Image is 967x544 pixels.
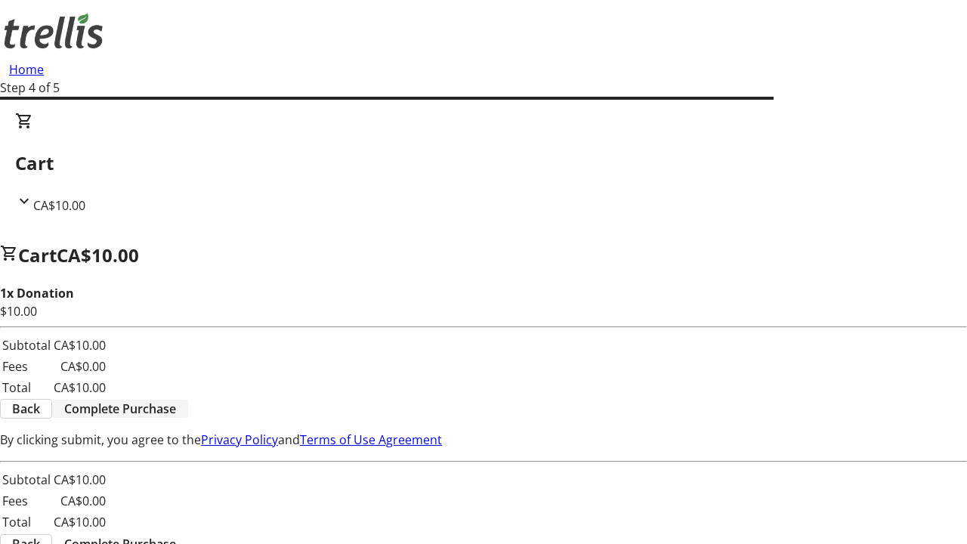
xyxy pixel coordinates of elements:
span: CA$10.00 [33,197,85,214]
td: CA$10.00 [53,470,107,490]
td: CA$10.00 [53,335,107,355]
h2: Cart [15,150,952,177]
td: Total [2,378,51,397]
a: Terms of Use Agreement [300,431,442,448]
td: CA$10.00 [53,512,107,532]
td: Subtotal [2,470,51,490]
div: CartCA$10.00 [15,112,952,215]
td: Fees [2,357,51,376]
td: CA$10.00 [53,378,107,397]
span: CA$10.00 [57,243,139,267]
td: CA$0.00 [53,491,107,511]
td: Fees [2,491,51,511]
span: Cart [18,243,57,267]
td: Subtotal [2,335,51,355]
button: Complete Purchase [52,400,188,418]
td: Total [2,512,51,532]
span: Complete Purchase [64,400,176,418]
a: Privacy Policy [201,431,278,448]
span: Back [12,400,40,418]
td: CA$0.00 [53,357,107,376]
